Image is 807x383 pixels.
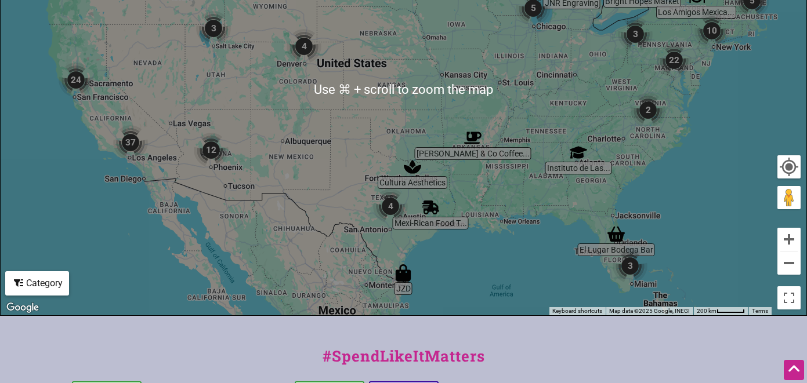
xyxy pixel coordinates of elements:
div: 3 [613,249,647,283]
a: Terms [752,308,768,314]
div: JZD [395,264,412,282]
button: Drag Pegman onto the map to open Street View [777,186,801,209]
div: Instituto de Las Américas [570,144,587,161]
div: 3 [196,11,231,46]
button: Your Location [777,155,801,178]
a: Open this area in Google Maps (opens a new window) [3,300,42,315]
div: 37 [113,125,148,160]
button: Map Scale: 200 km per 45 pixels [693,307,748,315]
div: Filter by category [5,271,69,296]
div: El Lugar Bodega Bar [607,225,625,243]
button: Zoom in [777,228,801,251]
span: Map data ©2025 Google, INEGI [609,308,690,314]
div: 4 [373,189,408,224]
div: 24 [59,63,93,97]
div: Cultura Aesthetics [404,158,421,176]
button: Zoom out [777,251,801,275]
div: 12 [194,133,229,167]
span: 200 km [697,308,716,314]
button: Keyboard shortcuts [552,307,602,315]
div: 10 [694,13,729,48]
div: Scroll Back to Top [784,360,804,380]
button: Toggle fullscreen view [777,286,801,309]
div: Mexi-Rican Food Truck [422,199,439,216]
div: 2 [631,93,665,127]
img: Google [3,300,42,315]
div: 22 [657,43,692,78]
div: 3 [618,17,653,52]
div: Fidel & Co Coffee Roasters [464,129,482,147]
div: Category [6,272,68,294]
div: 4 [287,29,321,64]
